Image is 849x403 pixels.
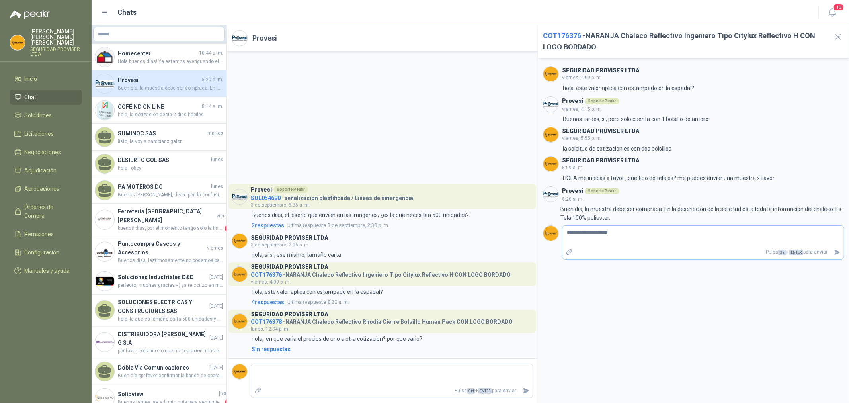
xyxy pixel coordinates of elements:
[10,181,82,196] a: Aprobaciones
[225,225,233,233] span: 1
[585,188,619,194] div: Soporte Peakr
[25,129,54,138] span: Licitaciones
[252,335,422,343] p: hola,. en que varia el precios de uno a otra cotizacion? por que vario?
[563,174,775,182] p: HOLA me indicas x favor , que tipo de tela es? me puedes enviar una muestra x favor
[25,93,37,102] span: Chat
[95,210,114,229] img: Company Logo
[252,211,469,219] p: Buenos días, el diseño que envían en las imágenes, ¿es la que necesitan 500 unidades?
[251,317,513,324] h4: - NARANJA Chaleco Reflectivo Rhodia Cierre Bolsillo Human Pack CON LOGO BORDADO
[202,103,223,110] span: 8:14 a. m.
[118,76,200,84] h4: Provesi
[251,265,328,269] h3: SEGURIDAD PROVISER LTDA
[118,390,217,399] h4: Solidview
[251,202,310,208] span: 3 de septiembre, 8:36 a. m.
[543,127,558,142] img: Company Logo
[252,221,284,230] span: 2 respuesta s
[10,108,82,123] a: Solicitudes
[118,156,209,164] h4: DESIERTO COL SAS
[118,298,208,315] h4: SOLUCIONES ELECTRICAS Y CONSTRUCIONES SAS
[92,358,226,385] a: Doble Via Comunicaciones[DATE]Buen día ppr favor confirmar la banda de operación en la que requie...
[30,47,82,57] p: SEGURIDAD PROVISER LTDA
[287,298,349,306] span: 8:20 a. m.
[251,319,282,325] span: COT176378
[118,363,208,372] h4: Doble Via Comunicaciones
[825,6,839,20] button: 10
[10,10,50,19] img: Logo peakr
[250,298,533,307] a: 4respuestasUltima respuesta8:20 a. m.
[250,221,533,230] a: 2respuestasUltima respuesta3 de septiembre, 2:38 p. m.
[95,47,114,67] img: Company Logo
[92,177,226,204] a: PA MOTEROS DClunesBuenos [PERSON_NAME], disculpen la confusión, los kits se encuentran en [GEOGRA...
[789,250,803,255] span: ENTER
[118,207,215,225] h4: Ferretería [GEOGRAPHIC_DATA][PERSON_NAME]
[207,245,223,252] span: viernes
[209,303,223,310] span: [DATE]
[562,189,583,193] h3: Provesi
[562,158,640,163] h3: SEGURIDAD PROVISER LTDA
[10,200,82,223] a: Órdenes de Compra
[118,111,223,119] span: hola, la cotizacion decia 2 dias habiles
[118,7,137,18] h1: Chats
[543,187,558,202] img: Company Logo
[95,74,114,93] img: Company Logo
[211,156,223,164] span: lunes
[118,330,208,347] h4: DISTRIBUIDORA [PERSON_NAME] G S.A
[202,76,223,84] span: 8:20 a. m.
[562,135,602,141] span: viernes, 5:55 p. m.
[252,250,341,259] p: hola, si sr, ese mismo, tamaño carta
[95,242,114,261] img: Company Logo
[543,157,558,172] img: Company Logo
[118,315,223,323] span: hola, la que es tamaño carta 500 unidades y una tamaño cartelera
[585,98,619,104] div: Soporte Peakr
[118,239,205,257] h4: Puntocompra Cascos y Accesorios
[10,163,82,178] a: Adjudicación
[207,129,223,137] span: martes
[543,67,558,82] img: Company Logo
[265,384,520,398] p: Pulsa + para enviar
[10,90,82,105] a: Chat
[118,164,223,172] span: hola , okey
[287,221,389,229] span: 3 de septiembre, 2:38 p. m.
[211,183,223,190] span: lunes
[118,347,223,355] span: por favor cotizar otro que no sea axion, mas economico
[251,384,265,398] label: Adjuntar archivos
[217,212,233,220] span: viernes
[562,165,584,170] span: 8:09 a. m.
[10,145,82,160] a: Negociaciones
[95,101,114,120] img: Company Logo
[118,372,223,380] span: Buen día ppr favor confirmar la banda de operación en la que requieren los radios UHF o VHF
[251,236,328,240] h3: SEGURIDAD PROVISER LTDA
[232,31,247,46] img: Company Logo
[563,115,710,123] p: Buenas tardes, si, pero solo cuenta con 1 bolsillo delantero.
[778,250,787,255] span: Ctrl
[287,221,326,229] span: Ultima respuesta
[543,30,827,53] h2: - NARANJA Chaleco Reflectivo Ingeniero Tipo Citylux Reflectivo H CON LOGO BORDADO
[232,364,247,379] img: Company Logo
[219,390,233,398] span: [DATE]
[95,333,114,352] img: Company Logo
[562,129,640,133] h3: SEGURIDAD PROVISER LTDA
[562,245,576,259] label: Adjuntar archivos
[478,388,492,394] span: ENTER
[25,203,74,220] span: Órdenes de Compra
[251,242,310,248] span: 3 de septiembre, 2:36 p. m.
[209,335,223,342] span: [DATE]
[251,270,511,277] h4: - NARANJA Chaleco Reflectivo Ingeniero Tipo Citylux Reflectivo H CON LOGO BORDADO
[209,364,223,372] span: [DATE]
[92,151,226,177] a: DESIERTO COL SASluneshola , okey
[251,312,328,317] h3: SEGURIDAD PROVISER LTDA
[251,193,413,200] h4: - señalizacion plastificada / Líneas de emergencia
[232,314,247,329] img: Company Logo
[92,204,226,236] a: Company LogoFerretería [GEOGRAPHIC_DATA][PERSON_NAME]viernesbuenos días, por el momento tengo sol...
[251,326,289,332] span: lunes, 12:34 p. m.
[10,71,82,86] a: Inicio
[10,263,82,278] a: Manuales y ayuda
[118,138,223,145] span: listo, la voy a cambiar x galon
[10,245,82,260] a: Configuración
[95,272,114,291] img: Company Logo
[250,345,533,354] a: Sin respuestas
[543,31,581,40] span: COT176376
[560,205,844,222] p: Buen día, la muestra debe ser comprada. En la descripción de la solicitud está toda la informació...
[118,58,223,65] span: Hola buenos días! Ya estamos averiguando el estado y les confirmamos apenas sepamos.
[92,327,226,358] a: Company LogoDISTRIBUIDORA [PERSON_NAME] G S.A[DATE]por favor cotizar otro que no sea axion, mas e...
